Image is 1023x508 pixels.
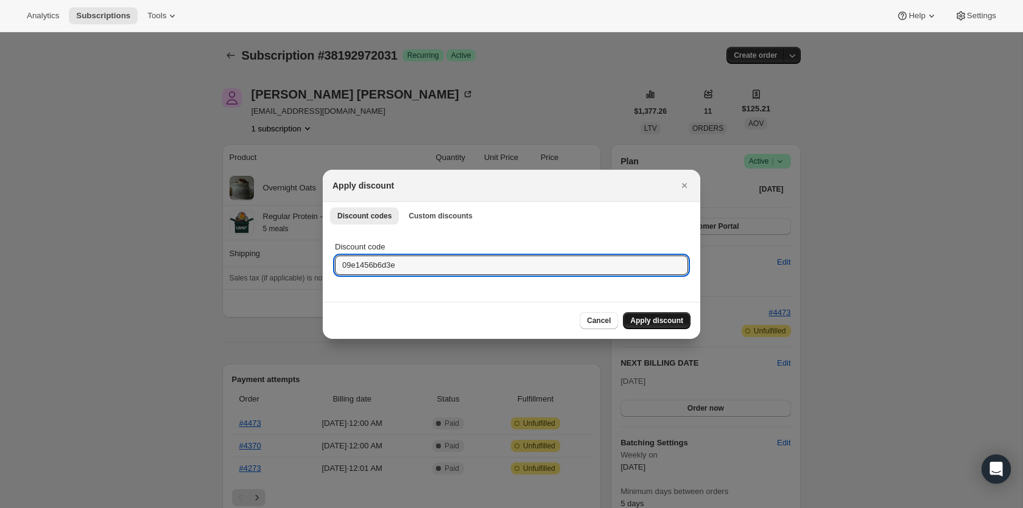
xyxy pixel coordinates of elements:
[676,177,693,194] button: Close
[76,11,130,21] span: Subscriptions
[409,211,473,221] span: Custom discounts
[69,7,138,24] button: Subscriptions
[587,316,611,325] span: Cancel
[335,242,385,251] span: Discount code
[982,454,1011,484] div: Open Intercom Messenger
[19,7,66,24] button: Analytics
[147,11,166,21] span: Tools
[330,207,399,224] button: Discount codes
[323,229,700,302] div: Discount codes
[140,7,186,24] button: Tools
[909,11,925,21] span: Help
[889,7,944,24] button: Help
[947,7,1004,24] button: Settings
[967,11,996,21] span: Settings
[623,312,691,329] button: Apply discount
[401,207,480,224] button: Custom discounts
[630,316,683,325] span: Apply discount
[27,11,59,21] span: Analytics
[332,179,394,192] h2: Apply discount
[335,256,688,275] input: Enter code
[580,312,618,329] button: Cancel
[337,211,392,221] span: Discount codes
